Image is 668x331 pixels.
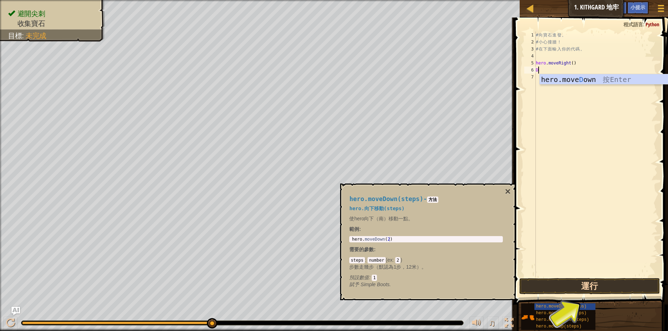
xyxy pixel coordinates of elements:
code: 方法 [427,196,438,203]
h4: - [349,196,503,202]
span: hero.moveRight(steps) [536,317,589,322]
span: hero.moveDown(steps) [536,304,587,309]
div: ( ) [349,256,503,281]
button: Ask AI [608,1,627,14]
span: 小提示 [630,4,645,11]
em: Simple Boots. [349,282,391,287]
span: hero.moveLeft(steps) [536,311,587,316]
span: 程式語言 [623,21,643,28]
span: hero.moveUp(steps) [536,324,582,329]
li: 避開尖刺 [8,9,97,19]
code: steps [349,257,365,263]
div: 6 [524,67,536,74]
div: 2 [524,39,536,46]
div: 7 [524,74,536,81]
span: 需要的參數 [349,247,374,252]
p: 使hero向下（南）移動一點。 [349,215,503,222]
strong: : [349,226,361,232]
button: 切換全螢幕 [502,317,516,331]
button: ♫ [487,317,499,331]
img: portrait.png [521,311,534,324]
span: 避開尖刺 [18,10,45,18]
span: 預設數值 [349,275,369,280]
button: Ask AI [12,307,20,315]
span: hero.moveDown(steps) [349,195,423,202]
button: 調整音量 [470,317,484,331]
span: : [22,32,26,40]
div: 4 [524,53,536,60]
span: 範例 [349,226,359,232]
div: 5 [524,60,536,67]
span: : [365,257,368,263]
span: : [369,275,372,280]
span: 未完成 [26,32,46,40]
span: : [374,247,376,252]
div: 3 [524,46,536,53]
span: ♫ [488,318,495,328]
span: Python [646,21,659,28]
button: Ctrl + P: Pause [4,317,18,331]
span: Ask AI [612,4,623,11]
code: 2 [395,257,400,263]
span: : [643,21,646,28]
div: 1 [524,32,536,39]
button: 運行 [519,278,660,294]
span: 收集寶石 [18,20,45,27]
code: 1 [372,275,377,281]
span: : [392,257,395,263]
button: × [505,187,511,196]
span: 賦予 [349,282,360,287]
li: 收集寶石 [8,19,97,28]
code: number [367,257,385,263]
span: ex [387,257,392,263]
span: 目標 [8,32,22,40]
p: 步數走幾步（默認為1步，12米）。 [349,263,503,270]
span: hero.向下移動(steps) [349,206,404,211]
